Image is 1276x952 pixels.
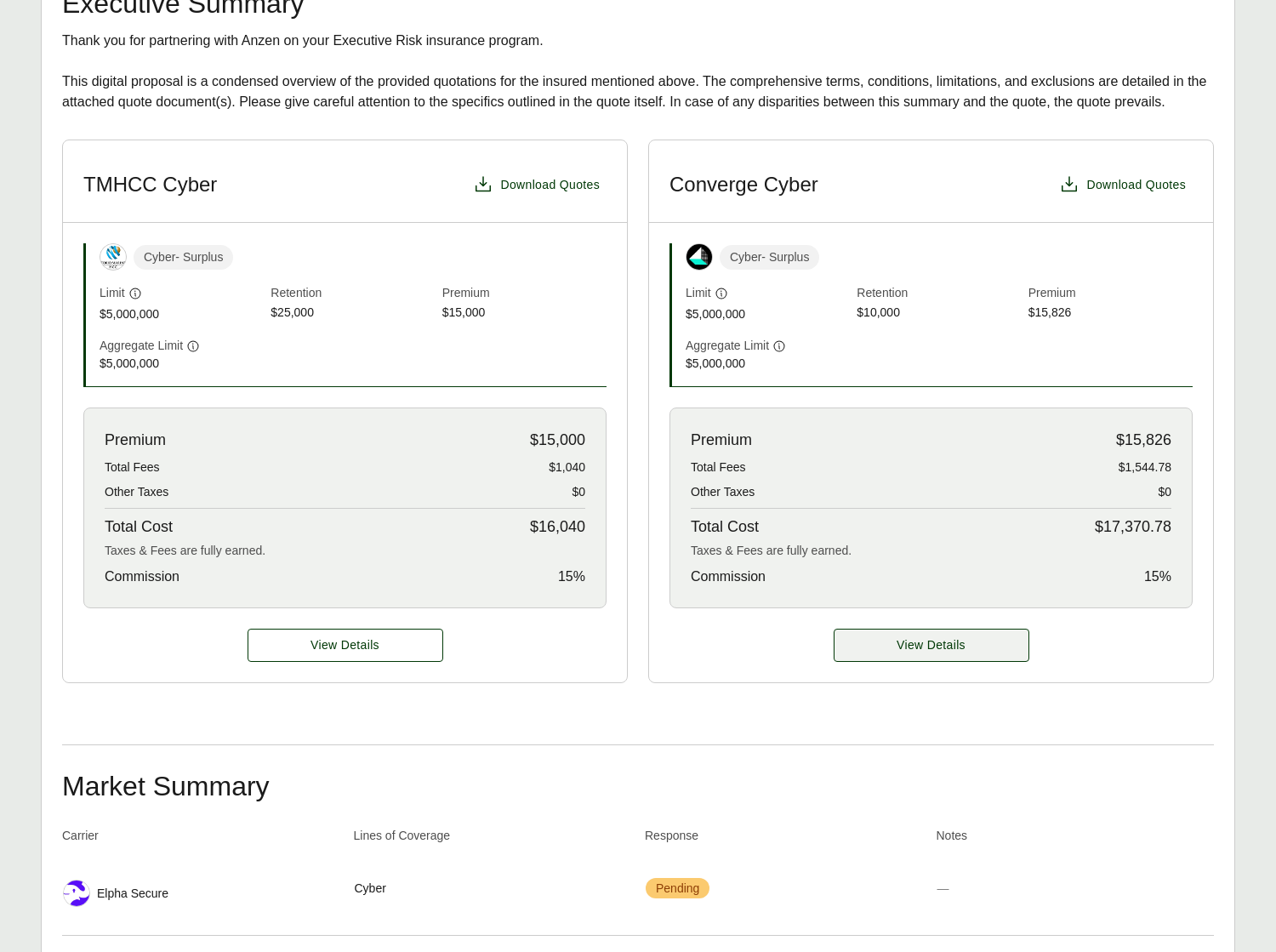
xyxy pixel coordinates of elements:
[271,284,435,304] span: Retention
[691,483,755,501] span: Other Taxes
[100,305,264,323] span: $5,000,000
[1095,516,1171,539] span: $17,370.78
[62,827,340,852] th: Carrier
[646,878,709,898] span: Pending
[105,459,160,476] span: Total Fees
[691,429,752,452] span: Premium
[937,827,1215,852] th: Notes
[720,245,819,270] span: Cyber - Surplus
[134,245,233,270] span: Cyber - Surplus
[354,827,632,852] th: Lines of Coverage
[100,337,183,355] span: Aggregate Limit
[530,516,585,539] span: $16,040
[1086,176,1186,194] span: Download Quotes
[691,542,1171,560] div: Taxes & Fees are fully earned.
[442,304,607,323] span: $15,000
[105,483,168,501] span: Other Taxes
[857,284,1021,304] span: Retention
[100,244,126,270] img: Tokio Marine
[248,629,443,662] a: TMHCC Cyber details
[645,827,923,852] th: Response
[62,772,1214,800] h2: Market Summary
[1052,168,1193,202] button: Download Quotes
[686,337,769,355] span: Aggregate Limit
[310,636,379,654] span: View Details
[105,429,166,452] span: Premium
[1144,567,1171,587] span: 15 %
[105,516,173,539] span: Total Cost
[442,284,607,304] span: Premium
[686,305,850,323] span: $5,000,000
[691,567,766,587] span: Commission
[105,542,585,560] div: Taxes & Fees are fully earned.
[686,355,850,373] span: $5,000,000
[530,429,585,452] span: $15,000
[691,459,746,476] span: Total Fees
[669,172,818,197] h3: Converge Cyber
[558,567,585,587] span: 15 %
[1028,304,1193,323] span: $15,826
[1158,483,1171,501] span: $0
[1028,284,1193,304] span: Premium
[686,284,711,302] span: Limit
[271,304,435,323] span: $25,000
[97,885,168,903] span: Elpha Secure
[1119,459,1171,476] span: $1,544.78
[466,168,607,202] button: Download Quotes
[691,516,759,539] span: Total Cost
[83,172,217,197] h3: TMHCC Cyber
[355,880,386,898] span: Cyber
[100,355,264,373] span: $5,000,000
[572,483,585,501] span: $0
[62,31,1214,112] div: Thank you for partnering with Anzen on your Executive Risk insurance program. This digital propos...
[549,459,585,476] span: $1,040
[857,304,1021,323] span: $10,000
[500,176,600,194] span: Download Quotes
[1116,429,1171,452] span: $15,826
[64,881,89,906] img: Elpha Secure logo
[100,284,125,302] span: Limit
[686,244,712,270] img: Converge
[937,881,949,895] span: —
[834,629,1029,662] a: Converge Cyber details
[248,629,443,662] button: View Details
[834,629,1029,662] button: View Details
[105,567,179,587] span: Commission
[897,636,966,654] span: View Details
